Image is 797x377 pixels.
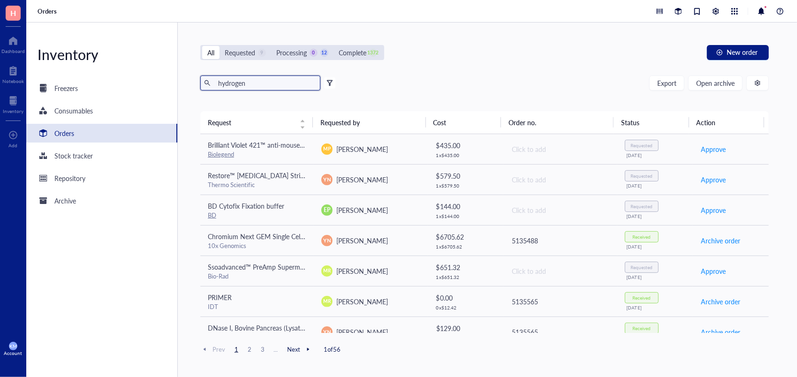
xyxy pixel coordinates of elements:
[310,49,318,57] div: 0
[244,345,255,354] span: 2
[630,204,653,209] div: Requested
[689,111,764,134] th: Action
[369,49,377,57] div: 1372
[208,211,216,219] a: BD
[324,345,341,354] span: 1 of 56
[436,244,496,249] div: 1 x $ 6705.62
[700,233,741,248] button: Archive order
[627,183,686,188] div: [DATE]
[26,124,177,143] a: Orders
[214,76,317,90] input: Find orders in table
[503,256,617,286] td: Click to add
[630,143,653,148] div: Requested
[10,7,16,19] span: H
[200,345,225,354] span: Prev
[1,33,25,54] a: Dashboard
[436,293,496,303] div: $ 0.00
[657,79,676,87] span: Export
[503,286,617,317] td: 5135565
[436,305,496,310] div: 0 x $ 12.42
[701,235,740,246] span: Archive order
[323,175,331,183] span: YN
[1,48,25,54] div: Dashboard
[323,298,331,305] span: MR
[208,323,387,332] span: DNase I, Bovine Pancreas (Lysate Tested), >2000 Kunitz U/mg
[208,140,349,150] span: Brilliant Violet 421™ anti-mouse Lineage Cocktail
[270,345,281,354] span: ...
[700,142,726,157] button: Approve
[208,262,407,271] span: Ssoadvanced™ PreAmp Supermix, 50 x 50 µl rxns, 1.25 ml, 1725160
[707,45,769,60] button: New order
[200,45,384,60] div: segmented control
[436,140,496,151] div: $ 435.00
[503,225,617,256] td: 5135488
[727,48,758,56] span: New order
[436,171,496,181] div: $ 579.50
[208,181,306,189] div: Thermo Scientific
[26,79,177,98] a: Freezers
[501,111,614,134] th: Order no.
[701,327,740,337] span: Archive order
[3,108,23,114] div: Inventory
[26,169,177,188] a: Repository
[700,324,741,339] button: Archive order
[208,201,284,211] span: BD Cytofix Fixation buffer
[2,78,24,84] div: Notebook
[208,293,232,302] span: PRIMER
[54,83,78,93] div: Freezers
[257,345,268,354] span: 3
[287,345,312,354] span: Next
[701,266,726,276] span: Approve
[208,241,306,250] div: 10x Genomics
[630,173,653,179] div: Requested
[503,164,617,195] td: Click to add
[323,328,331,336] span: YN
[436,262,496,272] div: $ 651.32
[200,111,313,134] th: Request
[231,345,242,354] span: 1
[258,49,266,57] div: 9
[436,152,496,158] div: 1 x $ 435.00
[632,325,651,331] div: Received
[436,201,496,211] div: $ 144.00
[38,7,59,15] a: Orders
[9,343,17,349] span: KM
[324,145,331,152] span: MP
[701,174,726,185] span: Approve
[436,183,496,188] div: 1 x $ 579.50
[208,171,751,180] span: Restore™ [MEDICAL_DATA] Stripping Buffer, Thermo Scientific, Restore™ [MEDICAL_DATA] Stripping Bu...
[26,146,177,165] a: Stock tracker
[323,267,331,274] span: MR
[26,191,177,210] a: Archive
[208,117,294,128] span: Request
[54,196,76,206] div: Archive
[627,213,686,219] div: [DATE]
[436,232,496,242] div: $ 6705.62
[3,93,23,114] a: Inventory
[627,244,686,249] div: [DATE]
[426,111,501,134] th: Cost
[207,47,214,58] div: All
[54,173,85,183] div: Repository
[54,106,93,116] div: Consumables
[512,266,609,276] div: Click to add
[649,75,684,90] button: Export
[503,317,617,347] td: 5135565
[700,172,726,187] button: Approve
[336,236,388,245] span: [PERSON_NAME]
[208,150,234,158] a: Biolegend
[225,47,255,58] div: Requested
[54,151,93,161] div: Stock tracker
[26,45,177,64] div: Inventory
[339,47,366,58] div: Complete
[336,266,388,276] span: [PERSON_NAME]
[512,235,609,246] div: 5135488
[436,323,496,333] div: $ 129.00
[436,213,496,219] div: 1 x $ 144.00
[696,79,735,87] span: Open archive
[627,305,686,310] div: [DATE]
[627,274,686,280] div: [DATE]
[208,272,306,280] div: Bio-Rad
[336,205,388,215] span: [PERSON_NAME]
[630,264,653,270] div: Requested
